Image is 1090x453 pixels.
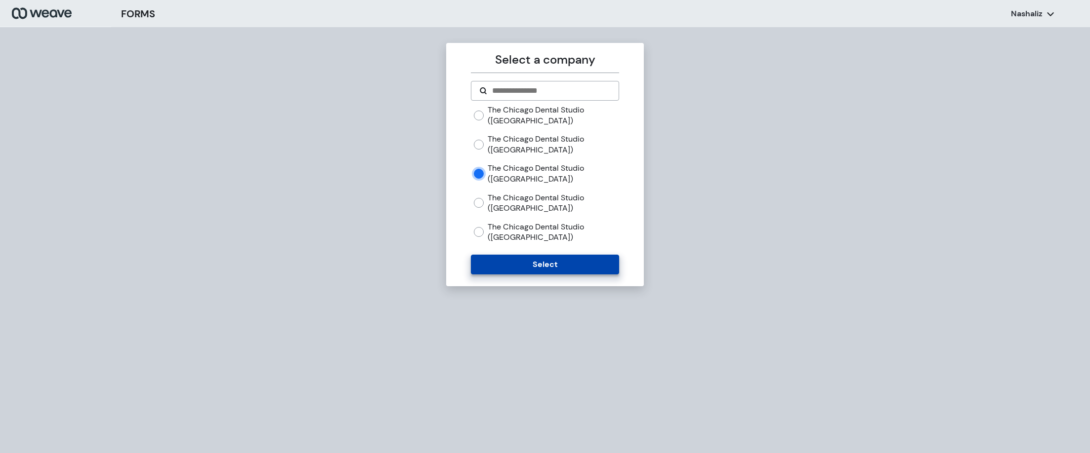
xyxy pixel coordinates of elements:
label: The Chicago Dental Studio ([GEOGRAPHIC_DATA]) [488,105,619,126]
input: Search [491,85,610,97]
label: The Chicago Dental Studio ([GEOGRAPHIC_DATA]) [488,222,619,243]
p: Select a company [471,51,619,69]
button: Select [471,255,619,274]
label: The Chicago Dental Studio ([GEOGRAPHIC_DATA]) [488,192,619,214]
h3: FORMS [121,6,155,21]
label: The Chicago Dental Studio ([GEOGRAPHIC_DATA]) [488,134,619,155]
p: Nashaliz [1011,8,1043,19]
label: The Chicago Dental Studio ([GEOGRAPHIC_DATA]) [488,163,619,184]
